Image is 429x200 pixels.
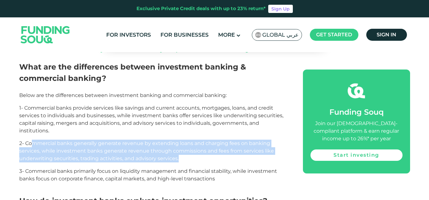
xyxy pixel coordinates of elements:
[377,32,396,38] span: Sign in
[19,168,277,182] span: 3- Commercial banks primarily focus on liquidity management and financial stability, while invest...
[348,82,365,100] img: fsicon
[19,140,274,161] span: 2- Commercial banks generally generate revenue by extending loans and charging fees on banking se...
[105,30,153,40] a: For Investors
[262,31,299,39] span: Global عربي
[136,5,266,12] div: Exclusive Private Credit deals with up to 23% return*
[316,32,352,38] span: Get started
[19,62,246,83] span: What are the differences between investment banking & commercial banking?
[19,105,283,134] span: 1- Commercial banks provide services like savings and current accounts, mortgages, loans, and cre...
[218,32,235,38] span: More
[310,149,403,161] a: Start investing
[19,92,227,98] span: Below are the differences between investment banking and commercial banking:
[329,107,384,117] span: Funding Souq
[310,120,403,142] div: Join our [DEMOGRAPHIC_DATA]-compliant platform & earn regular income up to 26%* per year
[366,29,407,41] a: Sign in
[159,30,210,40] a: For Businesses
[268,5,293,13] a: Sign Up
[14,19,76,51] img: Logo
[255,32,261,38] img: SA Flag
